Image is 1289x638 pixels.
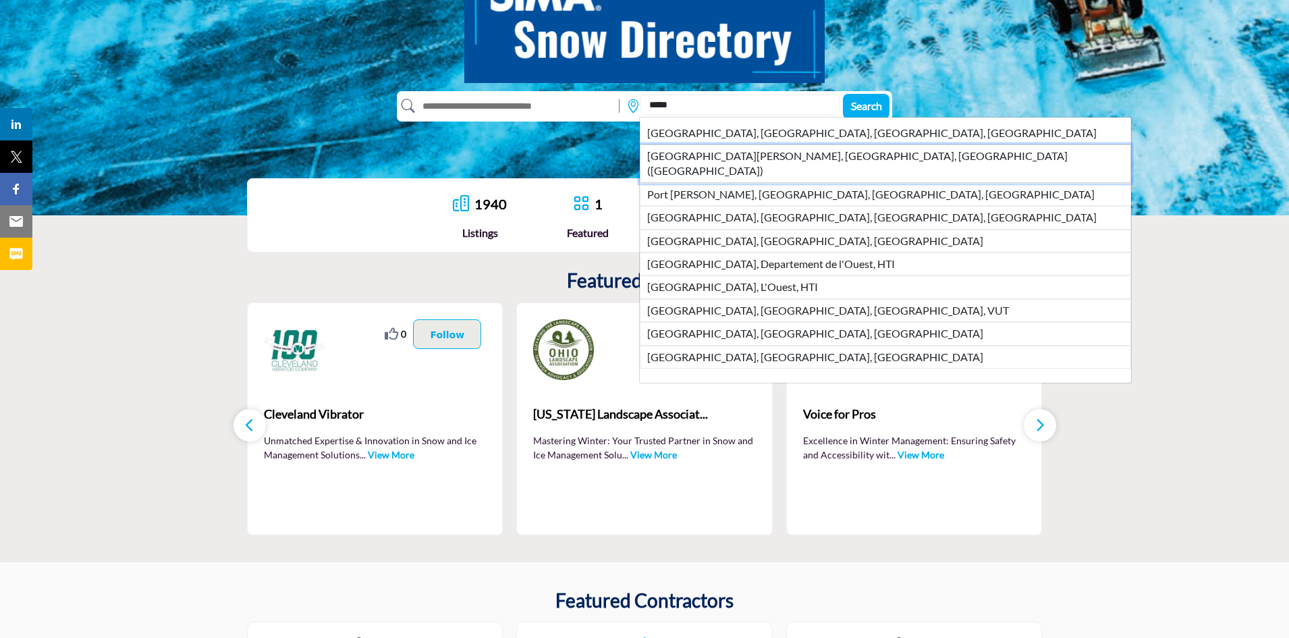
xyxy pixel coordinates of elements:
img: Rectangle%203585.svg [615,96,623,116]
li: [GEOGRAPHIC_DATA], [GEOGRAPHIC_DATA], [GEOGRAPHIC_DATA], VUT [640,299,1131,322]
a: View More [368,449,414,460]
li: [GEOGRAPHIC_DATA], [GEOGRAPHIC_DATA], [GEOGRAPHIC_DATA], [GEOGRAPHIC_DATA] [640,206,1131,229]
h2: Featured Suppliers [567,269,722,292]
button: Search [843,94,889,119]
a: 1 [595,196,603,212]
li: [GEOGRAPHIC_DATA], Departement de l'Ouest, HTI [640,252,1131,275]
span: Search [851,99,882,112]
img: Cleveland Vibrator [264,319,325,380]
li: [GEOGRAPHIC_DATA], [GEOGRAPHIC_DATA], [GEOGRAPHIC_DATA] [640,322,1131,345]
li: [GEOGRAPHIC_DATA][PERSON_NAME], [GEOGRAPHIC_DATA], [GEOGRAPHIC_DATA] ([GEOGRAPHIC_DATA]) [640,144,1131,183]
li: [GEOGRAPHIC_DATA], [GEOGRAPHIC_DATA], [GEOGRAPHIC_DATA] [640,346,1131,369]
span: ... [889,449,896,460]
a: Go to Featured [573,195,589,213]
li: [GEOGRAPHIC_DATA], [GEOGRAPHIC_DATA], [GEOGRAPHIC_DATA] [640,230,1131,252]
span: Voice for Pros [803,405,1026,423]
li: [GEOGRAPHIC_DATA], L'Ouest, HTI [640,275,1131,298]
p: Mastering Winter: Your Trusted Partner in Snow and Ice Management Solu [533,433,756,460]
p: Excellence in Winter Management: Ensuring Safety and Accessibility wit [803,433,1026,460]
a: Cleveland Vibrator [264,396,487,433]
a: Voice for Pros [803,396,1026,433]
span: Cleveland Vibrator [264,405,487,423]
span: [US_STATE] Landscape Associat... [533,405,756,423]
li: Port [PERSON_NAME], [GEOGRAPHIC_DATA], [GEOGRAPHIC_DATA], [GEOGRAPHIC_DATA] [640,183,1131,206]
h2: Featured Contractors [555,589,734,612]
p: Follow [430,327,464,342]
b: Ohio Landscape Association [533,396,756,433]
a: View More [898,449,944,460]
div: Featured [567,225,609,241]
span: ... [360,449,366,460]
div: Listings [453,225,507,241]
p: Unmatched Expertise & Innovation in Snow and Ice Management Solutions [264,433,487,460]
li: [GEOGRAPHIC_DATA], [GEOGRAPHIC_DATA], [GEOGRAPHIC_DATA], [GEOGRAPHIC_DATA] [640,122,1131,144]
a: [US_STATE] Landscape Associat... [533,396,756,433]
img: Ohio Landscape Association [533,319,594,380]
span: ... [622,449,628,460]
a: 1940 [474,196,507,212]
a: View More [630,449,677,460]
span: 0 [401,327,406,341]
button: Follow [413,319,481,349]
